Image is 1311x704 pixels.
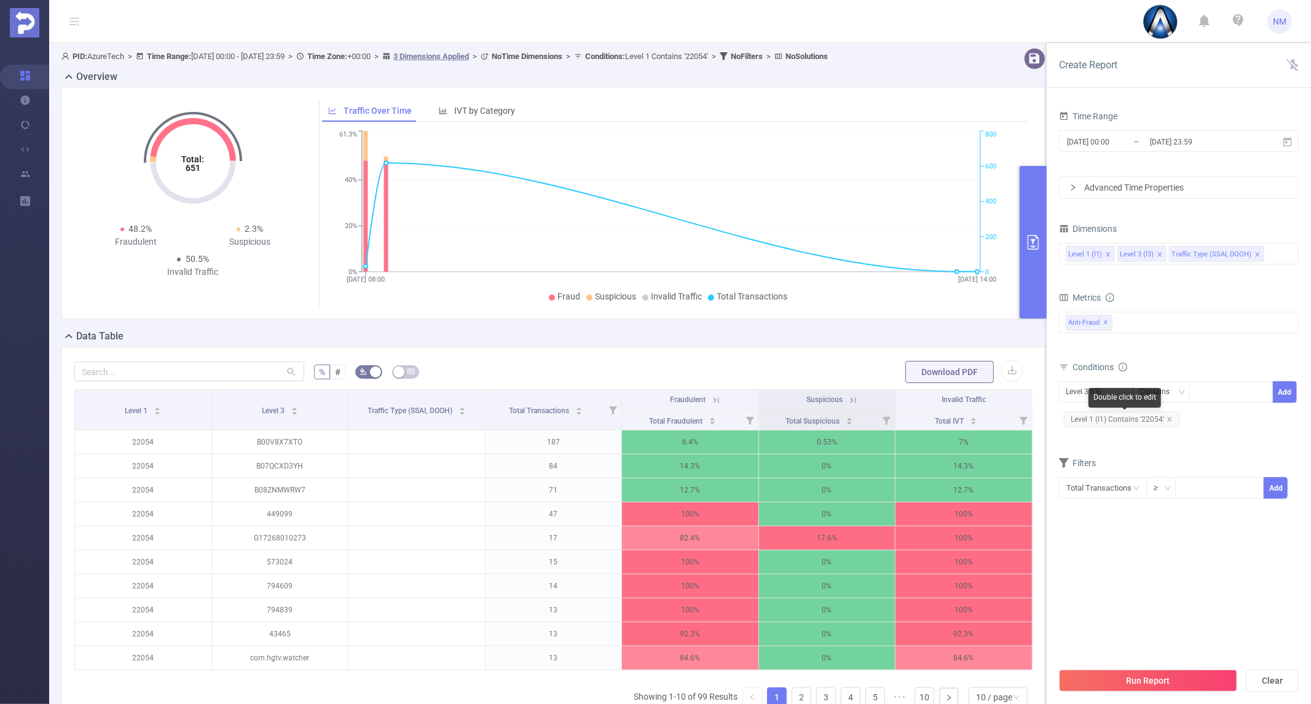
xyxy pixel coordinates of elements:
p: 100% [622,550,758,574]
tspan: 20% [345,222,357,230]
p: B08ZNMWRW7 [212,478,348,502]
span: % [319,367,325,377]
p: 17 [486,526,622,550]
i: Filter menu [604,390,621,430]
p: 92.3% [622,622,758,646]
div: Sort [154,405,161,413]
div: Fraudulent [79,235,193,248]
span: Invalid Traffic [942,395,986,404]
p: 14 [486,574,622,598]
span: Level 1 [125,406,149,415]
i: icon: caret-down [709,420,715,424]
p: 0% [759,622,896,646]
span: Metrics [1059,293,1101,303]
div: Sort [846,416,853,423]
div: Traffic Type (SSAI, DOOH) [1171,247,1251,263]
p: 100% [622,598,758,622]
i: icon: close [1254,251,1261,259]
p: 22054 [75,526,211,550]
i: icon: down [1013,694,1020,702]
i: icon: close [1105,251,1111,259]
p: 14.3% [622,454,758,478]
span: AzureTech [DATE] 00:00 - [DATE] 23:59 +00:00 [61,52,828,61]
p: 43465 [212,622,348,646]
p: 13 [486,622,622,646]
tspan: [DATE] 14:00 [958,275,996,283]
p: 0% [759,478,896,502]
p: 0.53% [759,430,896,454]
img: Protected Media [10,8,39,38]
p: 100% [896,526,1032,550]
span: Anti-Fraud [1066,315,1112,331]
b: Conditions : [585,52,625,61]
li: Level 3 (l3) [1117,246,1167,262]
p: 100% [622,502,758,526]
p: 100% [622,574,758,598]
tspan: 40% [345,176,357,184]
p: 84.6% [896,646,1032,670]
i: icon: table [407,368,415,375]
span: Total Transactions [717,291,787,301]
i: icon: caret-down [970,420,977,424]
tspan: 600 [985,162,996,170]
p: 14.3% [896,454,1032,478]
i: Filter menu [878,410,895,430]
i: Filter menu [1015,410,1032,430]
p: 22054 [75,646,211,670]
i: icon: close [1157,251,1163,259]
i: icon: caret-up [846,416,853,419]
p: 100% [896,574,1032,598]
span: Dimensions [1059,224,1117,234]
b: No Filters [731,52,763,61]
span: 48.2% [129,224,152,234]
p: 449099 [212,502,348,526]
div: Invalid Traffic [136,266,250,279]
b: PID: [73,52,87,61]
i: icon: caret-up [970,416,977,419]
p: B07QCXD3YH [212,454,348,478]
span: > [469,52,481,61]
p: 6.4% [622,430,758,454]
i: icon: caret-up [709,416,715,419]
i: icon: caret-up [575,405,582,409]
i: icon: down [1164,484,1171,493]
p: 794609 [212,574,348,598]
span: Total IVT [935,417,966,425]
p: 84 [486,454,622,478]
div: Sort [575,405,583,413]
div: Level 3 (l3) [1066,382,1110,402]
h2: Overview [76,69,117,84]
span: Invalid Traffic [651,291,702,301]
i: icon: bar-chart [439,106,447,115]
p: 22054 [75,622,211,646]
p: 22054 [75,598,211,622]
span: Create Report [1059,59,1117,71]
span: Traffic Type (SSAI, DOOH) [368,406,454,415]
span: > [285,52,296,61]
p: 12.7% [622,478,758,502]
i: icon: info-circle [1119,363,1127,371]
p: 22054 [75,454,211,478]
p: 0% [759,454,896,478]
div: Sort [459,405,466,413]
tspan: 0% [348,268,357,276]
input: Search... [74,362,304,381]
p: 22054 [75,574,211,598]
span: Fraudulent [670,395,706,404]
p: 92.3% [896,622,1032,646]
div: Contains [1140,382,1178,402]
span: # [335,367,341,377]
i: icon: caret-down [459,410,465,414]
tspan: 800 [985,131,996,139]
span: Traffic Over Time [344,106,412,116]
p: 15 [486,550,622,574]
p: 47 [486,502,622,526]
span: Total Fraudulent [649,417,704,425]
p: com.hgtv.watcher [212,646,348,670]
i: icon: info-circle [1106,293,1114,302]
p: G17268010273 [212,526,348,550]
span: > [708,52,720,61]
i: icon: down [1178,389,1186,397]
span: 50.5% [186,254,209,264]
div: Sort [709,416,716,423]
